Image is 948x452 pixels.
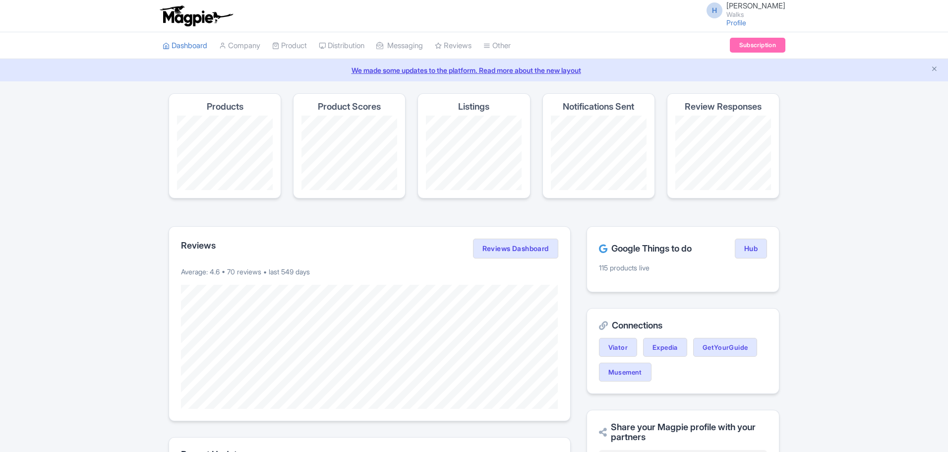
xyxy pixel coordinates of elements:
[272,32,307,60] a: Product
[701,2,785,18] a: H [PERSON_NAME] Walks
[599,244,692,254] h2: Google Things to do
[643,338,687,357] a: Expedia
[181,266,558,277] p: Average: 4.6 • 70 reviews • last 549 days
[163,32,207,60] a: Dashboard
[693,338,758,357] a: GetYourGuide
[599,321,767,330] h2: Connections
[685,102,762,112] h4: Review Responses
[599,262,767,273] p: 115 products live
[730,38,785,53] a: Subscription
[599,363,652,382] a: Musement
[473,239,558,258] a: Reviews Dashboard
[376,32,423,60] a: Messaging
[319,32,364,60] a: Distribution
[726,11,785,18] small: Walks
[707,2,722,18] span: H
[735,239,767,258] a: Hub
[6,65,942,75] a: We made some updates to the platform. Read more about the new layout
[483,32,511,60] a: Other
[207,102,243,112] h4: Products
[726,1,785,10] span: [PERSON_NAME]
[181,241,216,251] h2: Reviews
[435,32,472,60] a: Reviews
[458,102,489,112] h4: Listings
[726,18,746,27] a: Profile
[318,102,381,112] h4: Product Scores
[599,422,767,442] h2: Share your Magpie profile with your partners
[563,102,634,112] h4: Notifications Sent
[599,338,637,357] a: Viator
[219,32,260,60] a: Company
[158,5,235,27] img: logo-ab69f6fb50320c5b225c76a69d11143b.png
[931,64,938,75] button: Close announcement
